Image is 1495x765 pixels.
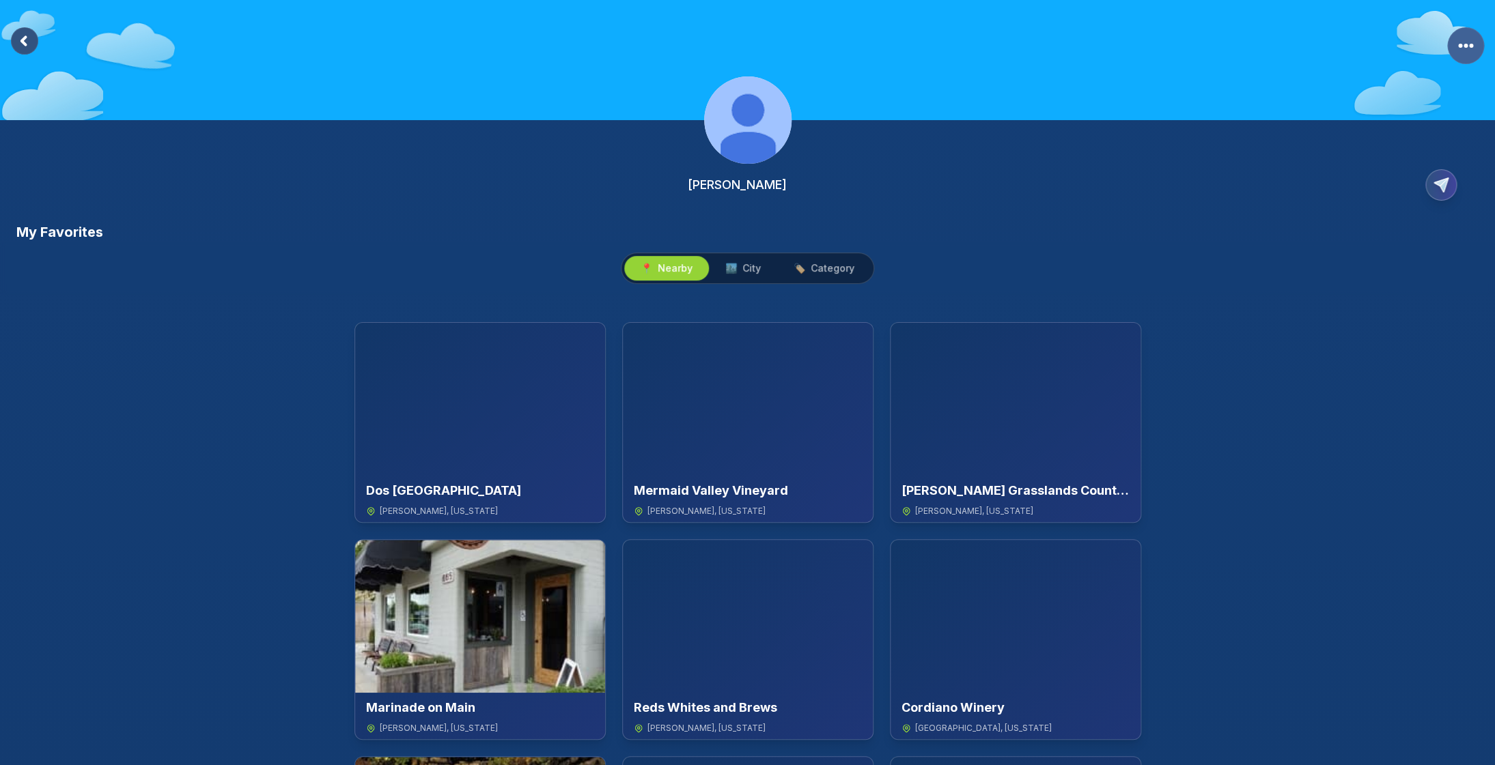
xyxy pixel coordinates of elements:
[915,723,1052,734] span: [GEOGRAPHIC_DATA] , [US_STATE]
[634,698,777,717] h3: Reds Whites and Brews
[794,261,805,275] span: 🏷️
[647,723,766,734] span: [PERSON_NAME] , [US_STATE]
[891,540,1141,693] img: Cordiano Winery
[355,540,605,693] img: Marinade on Main
[704,76,792,164] img: Profile Image
[902,698,1005,717] h3: Cordiano Winery
[380,506,498,517] span: [PERSON_NAME] , [US_STATE]
[709,256,777,280] button: 🏙️City
[647,506,766,517] span: [PERSON_NAME] , [US_STATE]
[1447,27,1484,64] button: More Options
[624,256,709,280] button: 📍Nearby
[688,175,787,194] h2: [PERSON_NAME]
[366,481,521,500] h3: Dos [GEOGRAPHIC_DATA]
[777,256,871,280] button: 🏷️Category
[915,506,1033,517] span: [PERSON_NAME] , [US_STATE]
[355,323,605,476] img: Dos Picos County Park
[902,481,1130,500] h3: [PERSON_NAME] Grasslands County Preserve
[623,323,873,476] img: Mermaid Valley Vineyard
[380,723,498,734] span: [PERSON_NAME] , [US_STATE]
[1420,164,1479,206] button: Copy Profile Link
[725,261,737,275] span: 🏙️
[891,323,1141,476] img: Ramona Grasslands County Preserve
[623,540,873,693] img: Reds Whites and Brews
[658,261,693,275] span: Nearby
[16,222,103,242] h3: My Favorites
[634,481,788,500] h3: Mermaid Valley Vineyard
[366,698,475,717] h3: Marinade on Main
[811,261,854,275] span: Category
[742,261,761,275] span: City
[641,261,652,275] span: 📍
